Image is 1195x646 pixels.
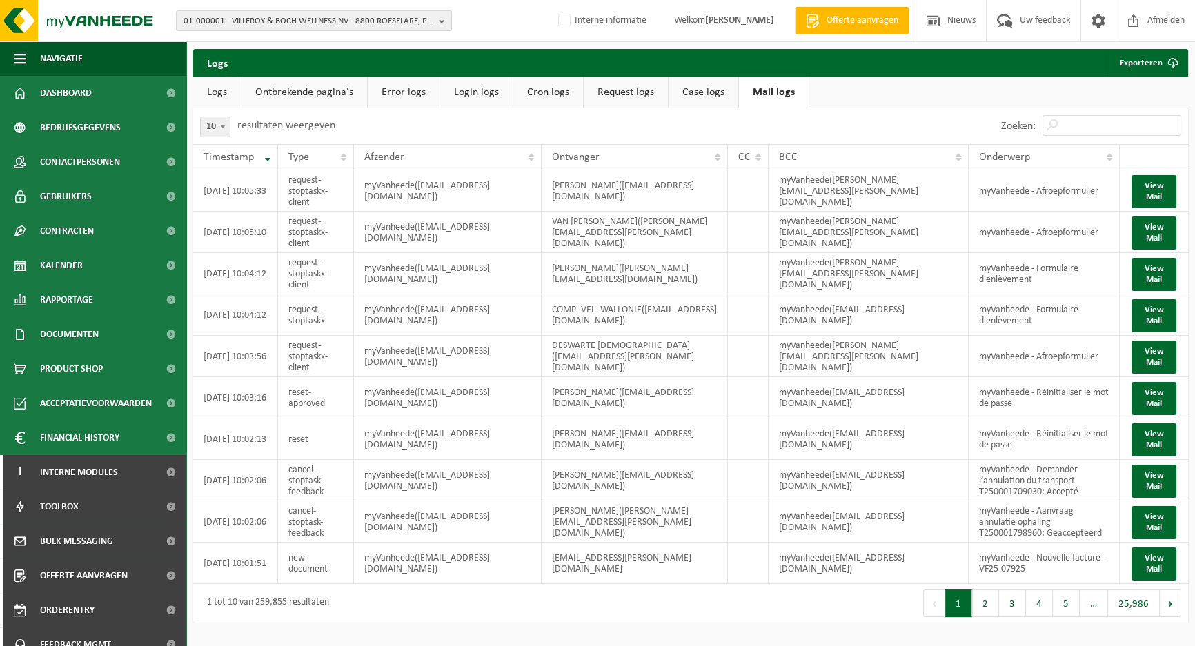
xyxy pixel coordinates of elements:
[278,253,354,294] td: request-stoptaskx-client
[542,294,728,336] td: COMP_VEL_WALLONIE([EMAIL_ADDRESS][DOMAIN_NAME])
[278,336,354,377] td: request-stoptaskx-client
[769,460,969,501] td: myVanheede([EMAIL_ADDRESS][DOMAIN_NAME])
[1132,547,1176,581] button: View Mail
[769,294,969,336] td: myVanheede([EMAIL_ADDRESS][DOMAIN_NAME])
[969,212,1120,253] td: myVanheede - Afroepformulier
[542,170,728,212] td: [PERSON_NAME]([EMAIL_ADDRESS][DOMAIN_NAME])
[40,421,119,455] span: Financial History
[1132,258,1176,291] button: View Mail
[40,214,94,248] span: Contracten
[40,317,99,352] span: Documenten
[1080,589,1108,617] span: …
[193,460,278,501] td: [DATE] 10:02:06
[969,377,1120,418] td: myVanheede - Réinitialiser le mot de passe
[40,558,128,593] span: Offerte aanvragen
[969,294,1120,336] td: myVanheede - Formulaire d'enlèvement
[40,352,103,386] span: Product Shop
[241,77,367,108] a: Ontbrekende pagina's
[354,501,542,543] td: myVanheede([EMAIL_ADDRESS][DOMAIN_NAME])
[278,501,354,543] td: cancel-stoptask-feedback
[40,386,152,421] span: Acceptatievoorwaarden
[200,117,230,137] span: 10
[969,460,1120,501] td: myVanheede - Demander l’annulation du transport T250001709030: Accepté
[40,524,113,558] span: Bulk Messaging
[1026,589,1053,617] button: 4
[542,377,728,418] td: [PERSON_NAME]([EMAIL_ADDRESS][DOMAIN_NAME])
[542,501,728,543] td: [PERSON_NAME]([PERSON_NAME][EMAIL_ADDRESS][PERSON_NAME][DOMAIN_NAME])
[278,543,354,584] td: new-document
[201,117,230,137] span: 10
[1132,299,1176,332] button: View Mail
[1109,49,1187,77] a: Exporteren
[779,152,798,163] span: BCC
[440,77,513,108] a: Login logs
[193,418,278,460] td: [DATE] 10:02:13
[769,543,969,584] td: myVanheede([EMAIL_ADDRESS][DOMAIN_NAME])
[354,336,542,377] td: myVanheede([EMAIL_ADDRESS][DOMAIN_NAME])
[769,418,969,460] td: myVanheede([EMAIL_ADDRESS][DOMAIN_NAME])
[1132,341,1176,374] button: View Mail
[542,543,728,584] td: [EMAIL_ADDRESS][PERSON_NAME][DOMAIN_NAME]
[705,15,774,26] strong: [PERSON_NAME]
[278,170,354,212] td: request-stoptaskx-client
[542,212,728,253] td: VAN [PERSON_NAME]([PERSON_NAME][EMAIL_ADDRESS][PERSON_NAME][DOMAIN_NAME])
[923,589,945,617] button: Previous
[1108,589,1160,617] button: 25,986
[972,589,999,617] button: 2
[1132,175,1176,208] button: View Mail
[1132,423,1176,456] button: View Mail
[354,212,542,253] td: myVanheede([EMAIL_ADDRESS][DOMAIN_NAME])
[278,212,354,253] td: request-stoptaskx-client
[368,77,440,108] a: Error logs
[1132,465,1176,498] button: View Mail
[354,377,542,418] td: myVanheede([EMAIL_ADDRESS][DOMAIN_NAME])
[969,501,1120,543] td: myVanheede - Aanvraag annulatie ophaling T250001798960: Geaccepteerd
[354,543,542,584] td: myVanheede([EMAIL_ADDRESS][DOMAIN_NAME])
[354,460,542,501] td: myVanheede([EMAIL_ADDRESS][DOMAIN_NAME])
[184,11,433,32] span: 01-000001 - VILLEROY & BOCH WELLNESS NV - 8800 ROESELARE, POPULIERSTRAAT 1
[200,591,329,616] div: 1 tot 10 van 259,855 resultaten
[193,212,278,253] td: [DATE] 10:05:10
[542,418,728,460] td: [PERSON_NAME]([EMAIL_ADDRESS][DOMAIN_NAME])
[278,294,354,336] td: request-stoptaskx
[354,170,542,212] td: myVanheede([EMAIL_ADDRESS][DOMAIN_NAME])
[552,152,600,163] span: Ontvanger
[193,336,278,377] td: [DATE] 10:03:56
[769,212,969,253] td: myVanheede([PERSON_NAME][EMAIL_ADDRESS][PERSON_NAME][DOMAIN_NAME])
[555,10,646,31] label: Interne informatie
[40,110,121,145] span: Bedrijfsgegevens
[364,152,404,163] span: Afzender
[40,489,79,524] span: Toolbox
[278,377,354,418] td: reset-approved
[40,41,83,76] span: Navigatie
[669,77,738,108] a: Case logs
[1132,506,1176,539] button: View Mail
[999,589,1026,617] button: 3
[288,152,309,163] span: Type
[40,248,83,283] span: Kalender
[278,460,354,501] td: cancel-stoptask-feedback
[945,589,972,617] button: 1
[1053,589,1080,617] button: 5
[1132,216,1176,250] button: View Mail
[40,455,118,489] span: Interne modules
[769,336,969,377] td: myVanheede([PERSON_NAME][EMAIL_ADDRESS][PERSON_NAME][DOMAIN_NAME])
[354,253,542,294] td: myVanheede([EMAIL_ADDRESS][DOMAIN_NAME])
[40,76,92,110] span: Dashboard
[542,253,728,294] td: [PERSON_NAME]([PERSON_NAME][EMAIL_ADDRESS][DOMAIN_NAME])
[193,49,241,77] h2: Logs
[40,145,120,179] span: Contactpersonen
[278,418,354,460] td: reset
[40,179,92,214] span: Gebruikers
[542,336,728,377] td: DESWARTE [DEMOGRAPHIC_DATA]([EMAIL_ADDRESS][PERSON_NAME][DOMAIN_NAME])
[354,294,542,336] td: myVanheede([EMAIL_ADDRESS][DOMAIN_NAME])
[354,418,542,460] td: myVanheede([EMAIL_ADDRESS][DOMAIN_NAME])
[193,501,278,543] td: [DATE] 10:02:06
[739,77,809,108] a: Mail logs
[193,170,278,212] td: [DATE] 10:05:33
[1132,382,1176,415] button: View Mail
[237,120,335,131] label: resultaten weergeven
[823,14,902,28] span: Offerte aanvragen
[40,593,156,627] span: Orderentry Goedkeuring
[1001,121,1036,132] label: Zoeken:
